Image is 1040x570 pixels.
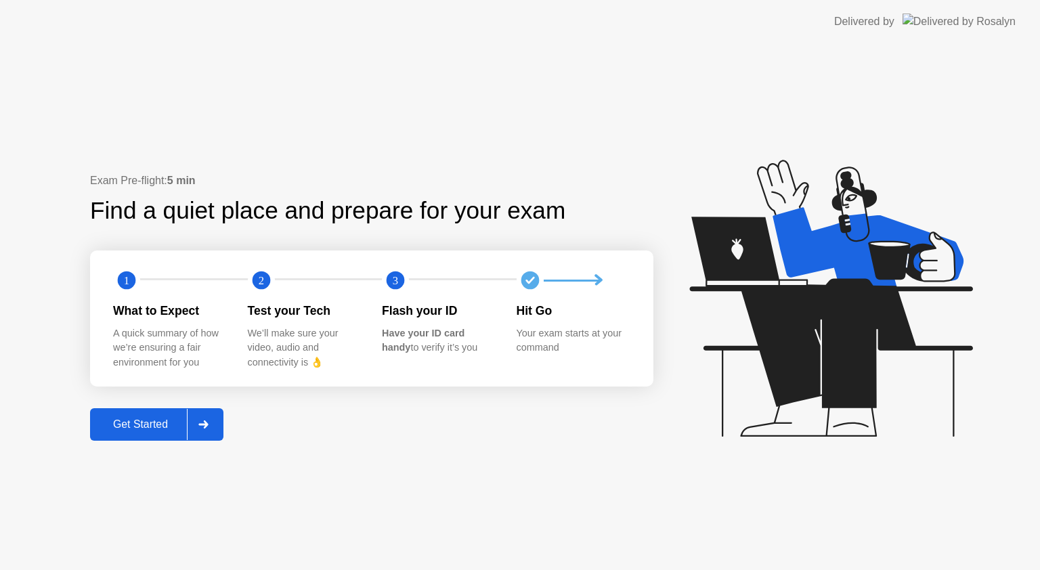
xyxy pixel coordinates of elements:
[393,274,398,287] text: 3
[124,274,129,287] text: 1
[113,326,226,370] div: A quick summary of how we’re ensuring a fair environment for you
[382,302,495,320] div: Flash your ID
[167,175,196,186] b: 5 min
[90,193,567,229] div: Find a quiet place and prepare for your exam
[113,302,226,320] div: What to Expect
[90,173,653,189] div: Exam Pre-flight:
[517,326,630,355] div: Your exam starts at your command
[258,274,263,287] text: 2
[382,328,464,353] b: Have your ID card handy
[517,302,630,320] div: Hit Go
[248,326,361,370] div: We’ll make sure your video, audio and connectivity is 👌
[834,14,894,30] div: Delivered by
[94,418,187,431] div: Get Started
[248,302,361,320] div: Test your Tech
[90,408,223,441] button: Get Started
[382,326,495,355] div: to verify it’s you
[903,14,1016,29] img: Delivered by Rosalyn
